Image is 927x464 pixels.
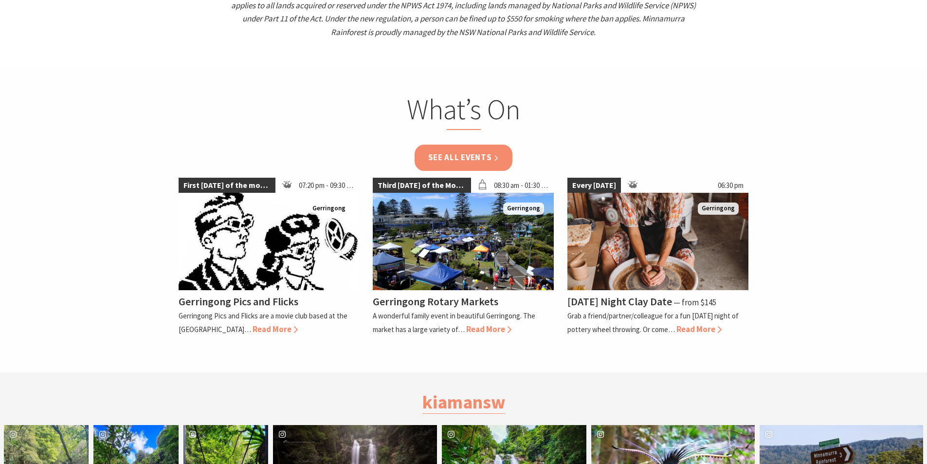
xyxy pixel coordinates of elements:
[97,429,108,440] svg: instagram icon
[373,295,498,308] h4: Gerringong Rotary Markets
[179,295,298,308] h4: Gerringong Pics and Flicks
[489,178,554,193] span: 08:30 am - 01:30 pm
[415,145,513,170] a: See all Events
[698,203,739,215] span: Gerringong
[503,203,544,215] span: Gerringong
[422,390,505,414] a: kiamansw
[294,178,360,193] span: 07:20 pm - 09:30 pm
[567,178,621,193] span: Every [DATE]
[273,93,654,130] h2: What’s On
[446,429,456,440] svg: instagram icon
[567,178,748,336] a: Every [DATE] 06:30 pm Photo shows female sitting at pottery wheel with hands on a ball of clay Ge...
[373,178,554,336] a: Third [DATE] of the Month 08:30 am - 01:30 pm Christmas Market and Street Parade Gerringong Gerri...
[676,324,722,334] span: Read More
[309,203,349,215] span: Gerringong
[277,429,288,440] svg: instagram icon
[179,178,360,336] a: First [DATE] of the month 07:20 pm - 09:30 pm Gerringong Gerringong Pics and Flicks Gerringong Pi...
[373,193,554,290] img: Christmas Market and Street Parade
[595,429,606,440] svg: instagram icon
[567,193,748,290] img: Photo shows female sitting at pottery wheel with hands on a ball of clay
[187,429,198,440] svg: instagram icon
[763,429,774,440] svg: instagram icon
[373,178,471,193] span: Third [DATE] of the Month
[373,311,535,334] p: A wonderful family event in beautiful Gerringong. The market has a large variety of…
[466,324,511,334] span: Read More
[179,178,276,193] span: First [DATE] of the month
[673,297,716,308] span: ⁠— from $145
[253,324,298,334] span: Read More
[179,311,347,334] p: Gerringong Pics and Flicks are a movie club based at the [GEOGRAPHIC_DATA]…
[567,311,739,334] p: Grab a friend/partner/colleague for a fun [DATE] night of pottery wheel throwing. Or come…
[8,429,18,440] svg: instagram icon
[567,295,672,308] h4: [DATE] Night Clay Date
[713,178,748,193] span: 06:30 pm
